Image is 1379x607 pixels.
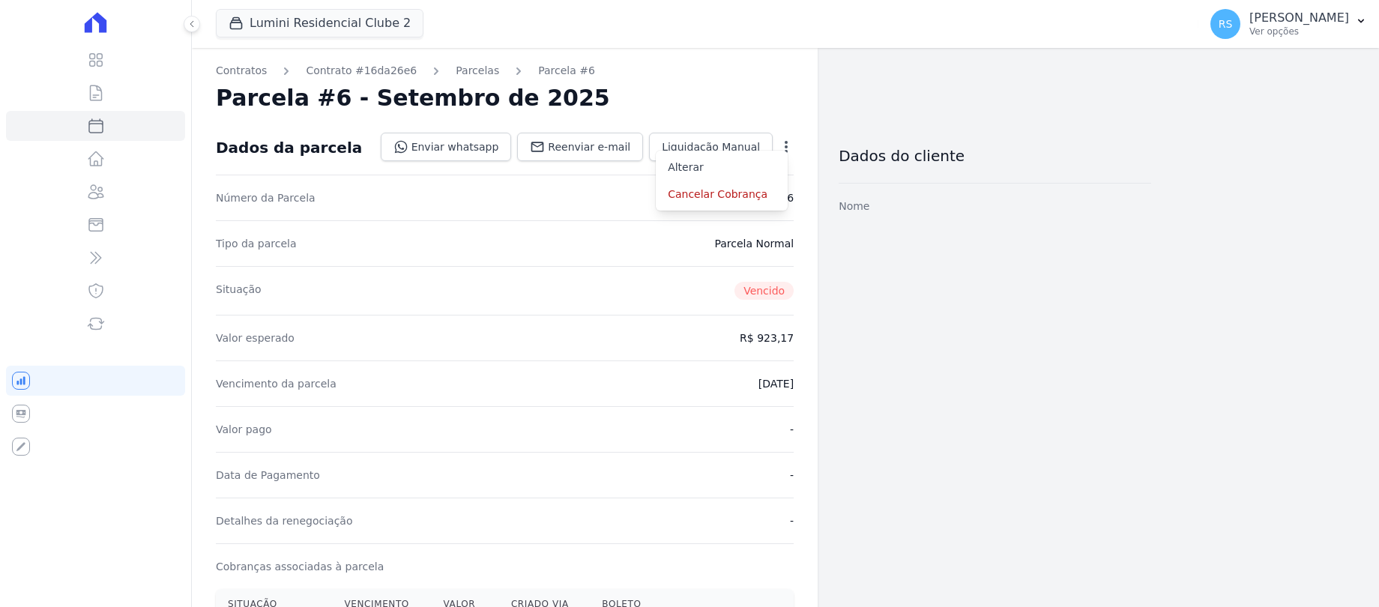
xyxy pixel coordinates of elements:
[790,422,794,437] dd: -
[216,559,384,574] dt: Cobranças associadas à parcela
[790,468,794,483] dd: -
[740,330,794,345] dd: R$ 923,17
[1198,3,1379,45] button: RS [PERSON_NAME] Ver opções
[649,133,773,161] a: Liquidação Manual
[1249,25,1349,37] p: Ver opções
[839,199,869,214] dt: Nome
[1249,10,1349,25] p: [PERSON_NAME]
[216,468,320,483] dt: Data de Pagamento
[216,422,272,437] dt: Valor pago
[216,9,423,37] button: Lumini Residencial Clube 2
[758,376,794,391] dd: [DATE]
[1219,19,1233,29] span: RS
[306,63,417,79] a: Contrato #16da26e6
[216,236,297,251] dt: Tipo da parcela
[714,236,794,251] dd: Parcela Normal
[216,282,262,300] dt: Situação
[216,513,353,528] dt: Detalhes da renegociação
[216,376,337,391] dt: Vencimento da parcela
[790,513,794,528] dd: -
[216,330,295,345] dt: Valor esperado
[734,282,794,300] span: Vencido
[656,154,788,181] a: Alterar
[538,63,595,79] a: Parcela #6
[216,190,316,205] dt: Número da Parcela
[548,139,630,154] span: Reenviar e-mail
[216,139,362,157] div: Dados da parcela
[381,133,512,161] a: Enviar whatsapp
[656,181,788,208] a: Cancelar Cobrança
[787,190,794,205] dd: 6
[216,85,610,112] h2: Parcela #6 - Setembro de 2025
[456,63,499,79] a: Parcelas
[662,139,760,154] span: Liquidação Manual
[839,147,1151,165] h3: Dados do cliente
[216,63,794,79] nav: Breadcrumb
[517,133,643,161] a: Reenviar e-mail
[216,63,267,79] a: Contratos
